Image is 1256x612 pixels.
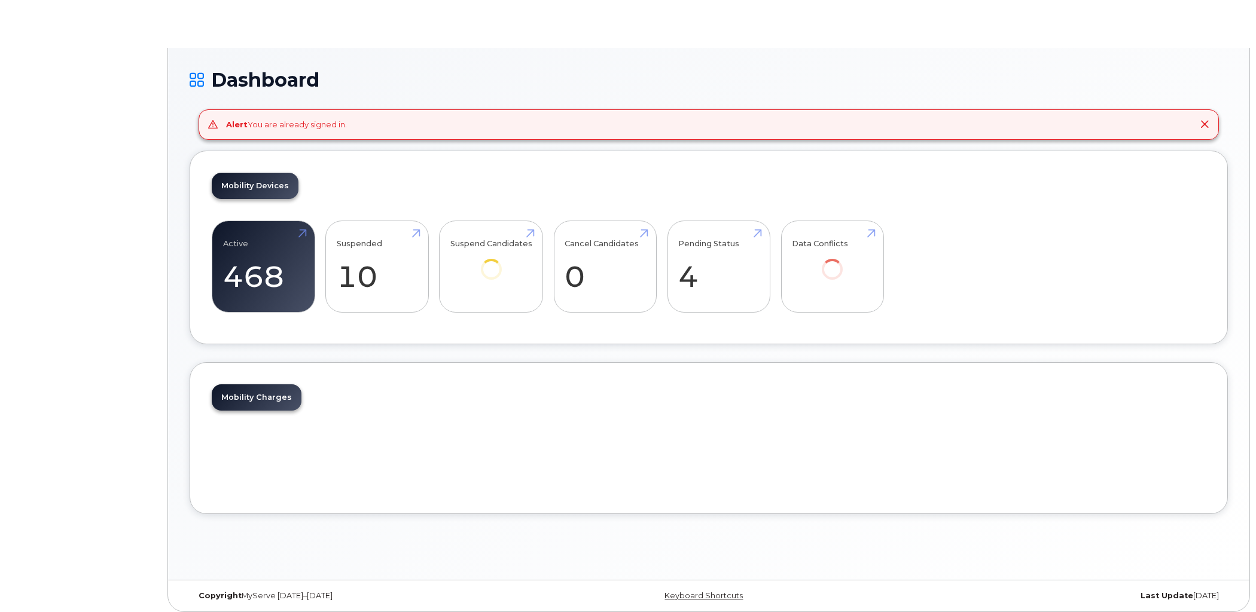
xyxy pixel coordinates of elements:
[212,173,298,199] a: Mobility Devices
[678,227,759,306] a: Pending Status 4
[223,227,304,306] a: Active 468
[226,119,347,130] div: You are already signed in.
[199,591,242,600] strong: Copyright
[450,227,532,296] a: Suspend Candidates
[190,591,536,601] div: MyServe [DATE]–[DATE]
[212,384,301,411] a: Mobility Charges
[882,591,1228,601] div: [DATE]
[792,227,873,296] a: Data Conflicts
[664,591,743,600] a: Keyboard Shortcuts
[565,227,645,306] a: Cancel Candidates 0
[1141,591,1193,600] strong: Last Update
[226,120,248,129] strong: Alert
[337,227,417,306] a: Suspended 10
[190,69,1228,90] h1: Dashboard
